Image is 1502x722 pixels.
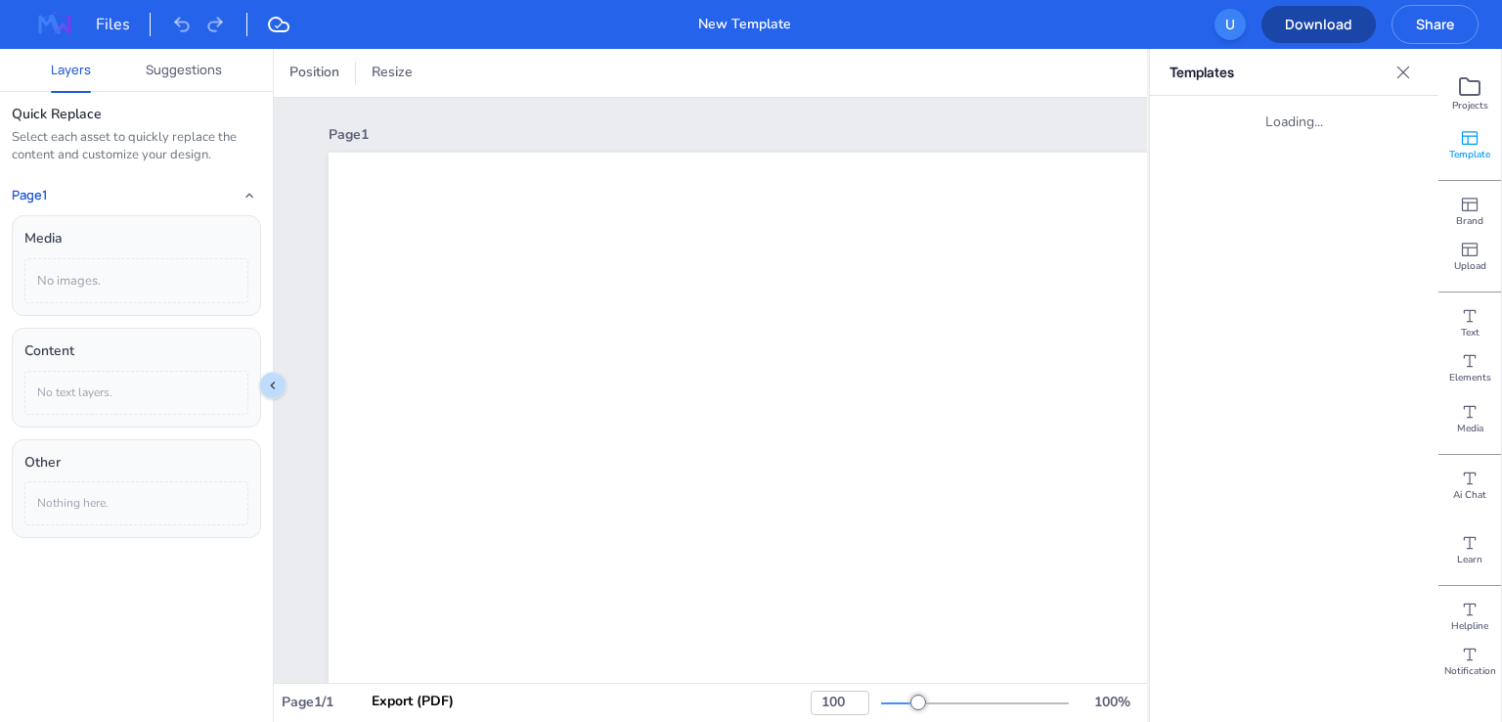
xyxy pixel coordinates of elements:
span: Learn [1457,553,1482,566]
div: No images. [24,258,248,304]
div: Page 1 / 1 [282,692,572,713]
div: Media [24,228,248,249]
button: Collapse [238,184,261,207]
div: No text layers. [24,371,248,415]
div: Select each asset to quickly replace the content and customize your design. [12,129,261,164]
p: Templates [1170,49,1388,96]
button: Collapse sidebar [259,372,287,399]
div: Quick Replace [12,104,261,125]
div: Files [96,13,151,36]
span: Media [1457,422,1483,435]
input: Enter zoom percentage (1-500) [811,691,869,714]
button: Share [1392,5,1479,44]
div: Export (PDF) [372,691,454,712]
span: Position [286,62,343,83]
span: Text [1461,326,1480,339]
span: Elements [1449,371,1491,384]
button: Layers [51,60,91,80]
span: Upload [1454,259,1486,273]
div: 100 % [1088,692,1135,713]
div: Content [24,340,248,362]
span: Resize [368,62,417,83]
span: Brand [1456,214,1483,228]
span: Notification [1444,664,1496,678]
span: Share [1392,15,1478,33]
button: U [1215,9,1246,40]
button: Download [1261,6,1376,43]
span: Download [1261,15,1376,33]
span: Ai Chat [1453,488,1486,502]
div: Other [24,452,248,474]
div: Loading... [1265,112,1323,706]
span: Projects [1452,99,1488,113]
h4: Page 1 [12,188,47,203]
div: Nothing here. [24,481,248,525]
img: MagazineWorks Logo [23,9,86,40]
button: Suggestions [146,60,222,80]
div: New Template [698,14,791,35]
span: Template [1449,148,1490,161]
span: Helpline [1451,619,1488,633]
